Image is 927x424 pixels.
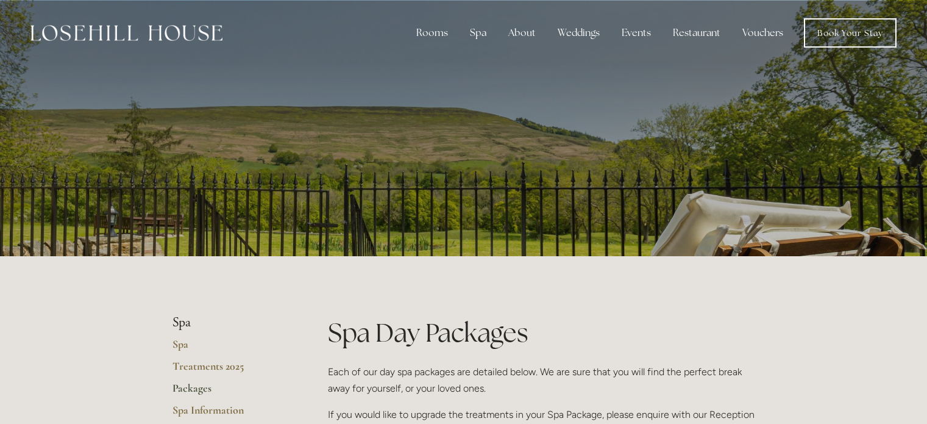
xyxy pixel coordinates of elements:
div: Weddings [548,21,609,45]
a: Book Your Stay [804,18,897,48]
a: Packages [172,381,289,403]
div: Spa [460,21,496,45]
li: Spa [172,315,289,331]
a: Treatments 2025 [172,359,289,381]
a: Spa [172,337,289,359]
p: Each of our day spa packages are detailed below. We are sure that you will find the perfect break... [328,364,755,397]
img: Losehill House [30,25,222,41]
div: Restaurant [663,21,730,45]
div: Rooms [407,21,458,45]
a: Vouchers [733,21,793,45]
div: About [499,21,545,45]
h1: Spa Day Packages [328,315,755,351]
div: Events [612,21,661,45]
